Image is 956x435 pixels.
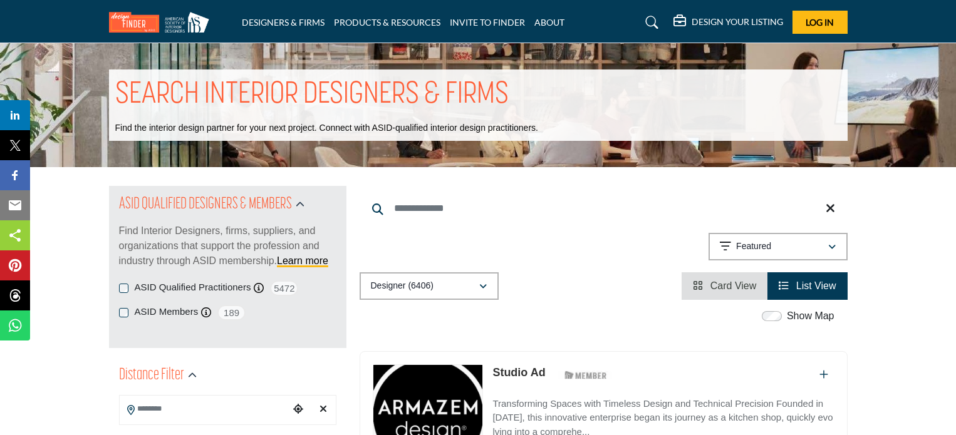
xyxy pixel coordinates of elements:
[119,223,336,269] p: Find Interior Designers, firms, suppliers, and organizations that support the profession and indu...
[558,367,614,383] img: ASID Members Badge Icon
[682,272,767,300] li: Card View
[135,280,251,295] label: ASID Qualified Practitioners
[120,397,289,421] input: Search Location
[787,309,834,324] label: Show Map
[242,17,325,28] a: DESIGNERS & FIRMS
[492,366,545,379] a: Studio Ad
[792,11,848,34] button: Log In
[119,284,128,293] input: ASID Qualified Practitioners checkbox
[692,16,783,28] h5: DESIGN YOUR LISTING
[534,17,564,28] a: ABOUT
[289,396,308,423] div: Choose your current location
[492,364,545,381] p: Studio Ad
[217,305,246,320] span: 189
[371,280,434,292] p: Designer (6406)
[360,272,499,300] button: Designer (6406)
[633,13,667,33] a: Search
[796,280,836,291] span: List View
[736,240,771,253] p: Featured
[360,193,848,223] input: Search Keyword
[314,396,333,423] div: Clear search location
[673,15,783,30] div: DESIGN YOUR LISTING
[767,272,847,300] li: List View
[710,280,757,291] span: Card View
[270,280,298,296] span: 5472
[119,308,128,317] input: ASID Members checkbox
[334,17,440,28] a: PRODUCTS & RESOURCES
[115,122,538,135] p: Find the interior design partner for your next project. Connect with ASID-qualified interior desi...
[819,369,828,380] a: Add To List
[709,233,848,260] button: Featured
[135,305,199,319] label: ASID Members
[115,76,509,115] h1: SEARCH INTERIOR DESIGNERS & FIRMS
[450,17,525,28] a: INVITE TO FINDER
[109,12,216,33] img: Site Logo
[779,280,836,291] a: View List
[119,364,184,387] h2: Distance Filter
[693,280,756,291] a: View Card
[277,255,328,266] a: Learn more
[119,193,292,216] h2: ASID QUALIFIED DESIGNERS & MEMBERS
[806,17,834,28] span: Log In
